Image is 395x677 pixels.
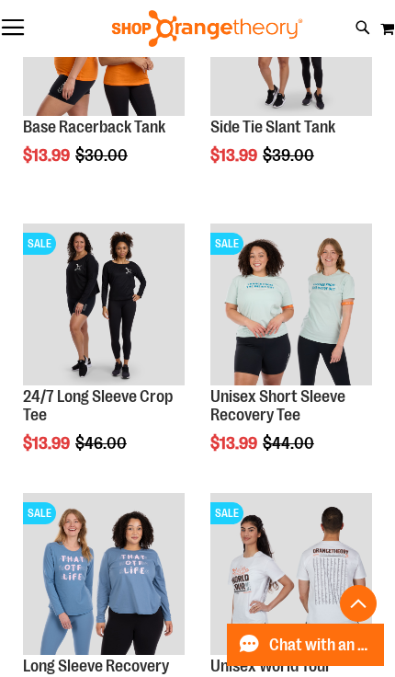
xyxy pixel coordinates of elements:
[227,624,385,666] button: Chat with an Expert
[23,387,173,424] a: 24/7 Long Sleeve Crop Tee
[340,585,377,622] button: Back To Top
[210,224,372,385] img: Main of 2024 AUGUST Unisex Short Sleeve Recovery Tee
[210,146,260,165] span: $13.99
[210,224,372,388] a: Main of 2024 AUGUST Unisex Short Sleeve Recovery TeeSALE
[23,502,56,524] span: SALE
[75,146,130,165] span: $30.00
[210,493,372,655] img: Product image for Unisex World Tour Short Sleeve Recovery Tee
[14,214,194,499] div: product
[210,493,372,658] a: Product image for Unisex World Tour Short Sleeve Recovery TeeSALE
[75,434,130,453] span: $46.00
[23,224,185,385] img: 24/7 Long Sleeve Crop Tee
[269,637,373,654] span: Chat with an Expert
[263,146,317,165] span: $39.00
[23,118,165,136] a: Base Racerback Tank
[210,233,243,255] span: SALE
[23,493,185,655] img: Main of 2024 AUGUST Long Sleeve Recovery Tee
[23,233,56,255] span: SALE
[23,434,73,453] span: $13.99
[210,434,260,453] span: $13.99
[210,118,335,136] a: Side Tie Slant Tank
[23,493,185,658] a: Main of 2024 AUGUST Long Sleeve Recovery TeeSALE
[210,387,345,424] a: Unisex Short Sleeve Recovery Tee
[23,224,185,388] a: 24/7 Long Sleeve Crop TeeSALE
[109,10,305,47] img: Shop Orangetheory
[23,146,73,165] span: $13.99
[263,434,317,453] span: $44.00
[201,214,381,499] div: product
[210,502,243,524] span: SALE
